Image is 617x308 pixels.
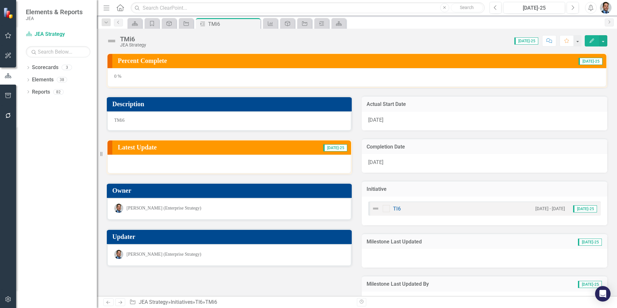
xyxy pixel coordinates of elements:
[323,144,347,151] span: [DATE]-25
[112,233,349,240] h3: Updater
[26,8,83,16] span: Elements & Reports
[367,144,602,150] h3: Completion Date
[112,187,349,194] h3: Owner
[26,46,90,57] input: Search Below...
[573,205,597,212] span: [DATE]-25
[53,89,64,95] div: 82
[578,281,602,288] span: [DATE]-25
[32,76,54,84] a: Elements
[503,2,565,14] button: [DATE]-25
[205,299,217,305] div: TMi6
[57,77,67,83] div: 38
[368,159,383,165] span: [DATE]
[514,37,538,45] span: [DATE]-25
[3,7,15,19] img: ClearPoint Strategy
[26,16,83,21] small: JEA
[120,36,146,43] div: TMi6
[118,144,259,151] h3: Latest Update
[26,31,90,38] a: JEA Strategy
[126,205,201,211] div: [PERSON_NAME] (Enterprise Strategy)
[126,251,201,258] div: [PERSON_NAME] (Enterprise Strategy)
[120,43,146,47] div: JEA Strategy
[367,239,530,245] h3: Milestone Last Updated
[171,299,193,305] a: Initiatives
[578,239,602,246] span: [DATE]-25
[118,57,441,64] h3: Percent Complete
[106,36,117,46] img: Not Defined
[208,20,259,28] div: TMi6
[595,286,611,302] div: Open Intercom Messenger
[32,64,58,71] a: Scorecards
[367,281,536,287] h3: Milestone Last Updated By
[367,186,602,192] h3: Initiative
[600,2,612,14] img: Christopher Barrett
[114,250,123,259] img: Christopher Barrett
[451,3,483,12] button: Search
[367,101,602,107] h3: Actual Start Date
[32,88,50,96] a: Reports
[393,206,401,212] a: TI6
[195,299,203,305] a: TI6
[372,205,379,212] img: Not Defined
[107,68,606,87] div: 0 %
[535,206,565,212] small: [DATE] - [DATE]
[368,117,383,123] span: [DATE]
[460,5,474,10] span: Search
[114,204,123,213] img: Christopher Barrett
[131,2,485,14] input: Search ClearPoint...
[62,65,72,70] div: 3
[112,100,349,108] h3: Description
[579,58,602,65] span: [DATE]-25
[129,299,352,306] div: » » »
[114,118,125,123] span: TMi6
[506,4,563,12] div: [DATE]-25
[139,299,168,305] a: JEA Strategy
